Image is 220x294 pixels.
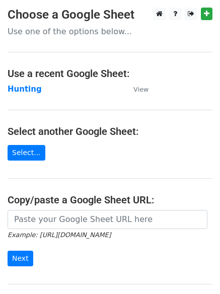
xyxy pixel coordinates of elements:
[8,26,212,37] p: Use one of the options below...
[133,86,149,93] small: View
[8,125,212,137] h4: Select another Google Sheet:
[8,231,111,239] small: Example: [URL][DOMAIN_NAME]
[8,251,33,266] input: Next
[8,194,212,206] h4: Copy/paste a Google Sheet URL:
[8,67,212,80] h4: Use a recent Google Sheet:
[123,85,149,94] a: View
[8,145,45,161] a: Select...
[8,8,212,22] h3: Choose a Google Sheet
[8,210,207,229] input: Paste your Google Sheet URL here
[8,85,42,94] a: Hunting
